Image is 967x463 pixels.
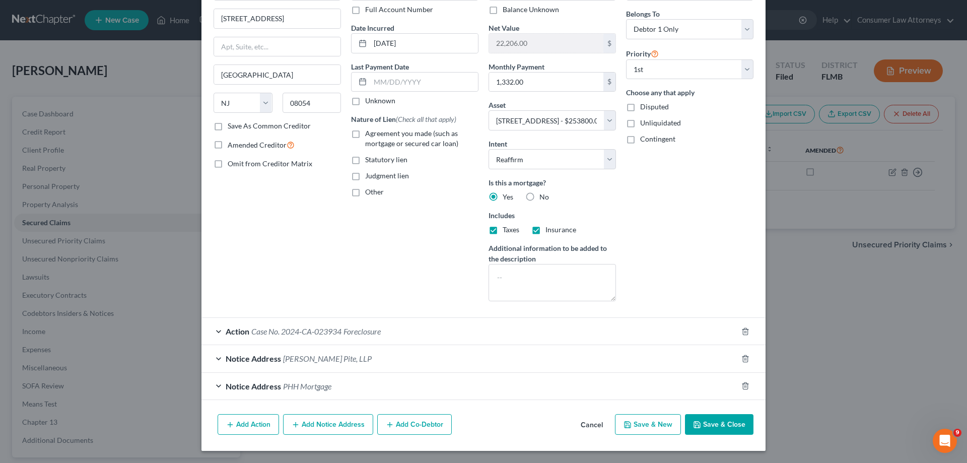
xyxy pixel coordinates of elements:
input: 0.00 [489,34,603,53]
span: Agreement you made (such as mortgage or secured car loan) [365,129,458,148]
label: Nature of Lien [351,114,456,124]
label: Choose any that apply [626,87,753,98]
input: MM/DD/YYYY [370,73,478,92]
span: Action [226,326,249,336]
span: PHH Mortgage [283,381,331,391]
button: Save & Close [685,414,753,435]
label: Date Incurred [351,23,394,33]
input: Enter address... [214,9,340,28]
span: Disputed [640,102,669,111]
button: Save & New [615,414,681,435]
span: Foreclosure [343,326,381,336]
input: Enter city... [214,65,340,84]
span: Asset [489,101,506,109]
label: Full Account Number [365,5,433,15]
span: Notice Address [226,381,281,391]
label: Priority [626,47,659,59]
label: Additional information to be added to the description [489,243,616,264]
label: Intent [489,139,507,149]
span: Belongs To [626,10,660,18]
button: Add Notice Address [283,414,373,435]
label: Monthly Payment [489,61,544,72]
span: Yes [503,192,513,201]
label: Includes [489,210,616,221]
span: Omit from Creditor Matrix [228,159,312,168]
button: Add Co-Debtor [377,414,452,435]
span: Amended Creditor [228,141,287,149]
input: MM/DD/YYYY [370,34,478,53]
label: Unknown [365,96,395,106]
span: Judgment lien [365,171,409,180]
input: 0.00 [489,73,603,92]
span: Other [365,187,384,196]
span: Unliquidated [640,118,681,127]
iframe: Intercom live chat [933,429,957,453]
label: Last Payment Date [351,61,409,72]
span: Insurance [545,225,576,234]
span: No [539,192,549,201]
span: (Check all that apply) [396,115,456,123]
span: Statutory lien [365,155,407,164]
label: Save As Common Creditor [228,121,311,131]
span: [PERSON_NAME] Pite, LLP [283,354,372,363]
span: Contingent [640,135,675,143]
span: Notice Address [226,354,281,363]
input: Apt, Suite, etc... [214,37,340,56]
div: $ [603,34,615,53]
label: Is this a mortgage? [489,177,616,188]
label: Balance Unknown [503,5,559,15]
input: Enter zip... [283,93,341,113]
span: 9 [953,429,961,437]
span: Taxes [503,225,519,234]
label: Net Value [489,23,519,33]
div: $ [603,73,615,92]
button: Add Action [218,414,279,435]
button: Cancel [573,415,611,435]
span: Case No. 2024-CA-023934 [251,326,341,336]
